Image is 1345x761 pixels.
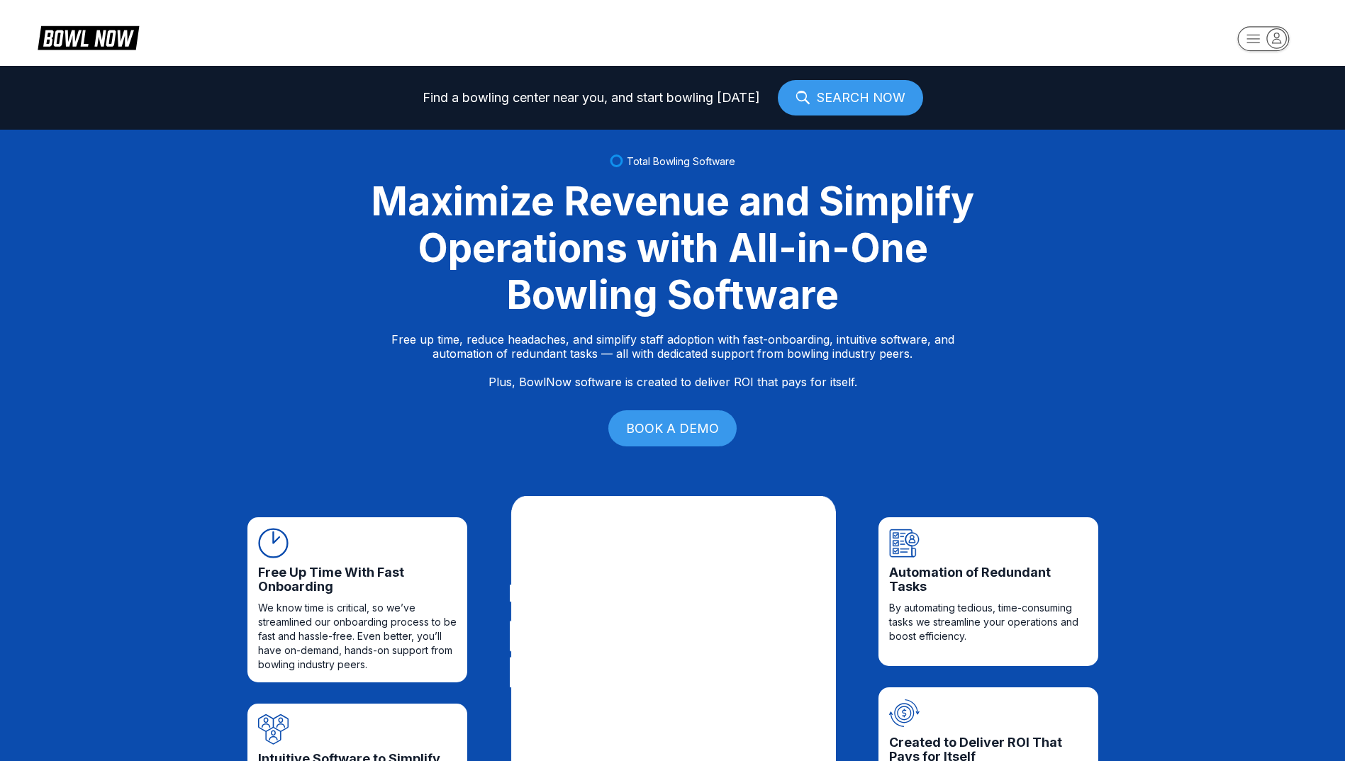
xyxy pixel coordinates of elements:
div: Maximize Revenue and Simplify Operations with All-in-One Bowling Software [354,178,992,318]
p: Free up time, reduce headaches, and simplify staff adoption with fast-onboarding, intuitive softw... [391,332,954,389]
span: Find a bowling center near you, and start bowling [DATE] [423,91,760,105]
span: By automating tedious, time-consuming tasks we streamline your operations and boost efficiency. [889,601,1088,643]
span: Total Bowling Software [627,155,735,167]
span: Automation of Redundant Tasks [889,565,1088,594]
a: SEARCH NOW [778,80,923,115]
span: We know time is critical, so we’ve streamlined our onboarding process to be fast and hassle-free.... [258,601,457,672]
span: Free Up Time With Fast Onboarding [258,565,457,594]
a: BOOK A DEMO [608,410,737,446]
